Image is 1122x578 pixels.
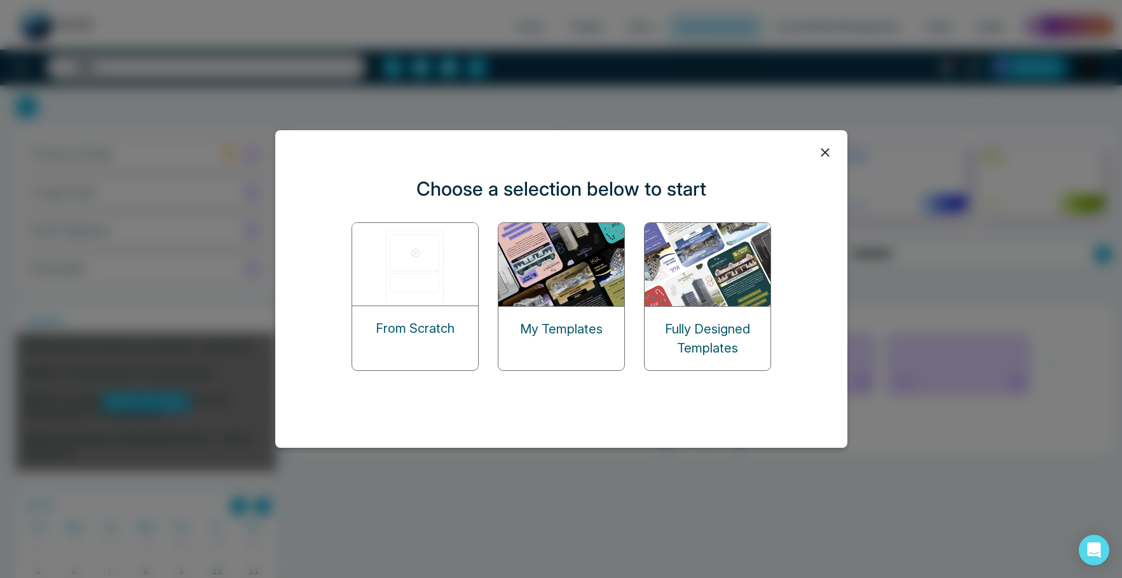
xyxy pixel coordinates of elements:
[645,223,772,306] img: designed-templates.png
[352,223,479,306] img: start-from-scratch.png
[498,223,626,306] img: my-templates.png
[645,319,770,358] p: Fully Designed Templates
[520,319,603,339] p: My Templates
[376,319,455,338] p: From Scratch
[416,175,706,203] p: Choose a selection below to start
[1079,535,1109,565] div: Open Intercom Messenger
